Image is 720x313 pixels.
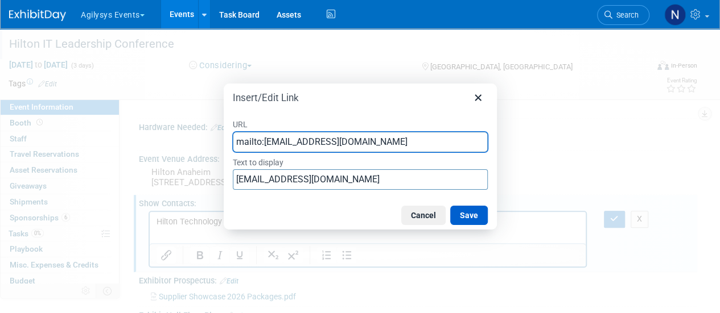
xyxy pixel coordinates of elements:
[233,155,488,169] label: Text to display
[597,5,649,25] a: Search
[9,10,66,21] img: ExhibitDay
[450,206,488,225] button: Save
[7,5,430,16] p: Hilton Technology Leadership Forum, [EMAIL_ADDRESS][DOMAIN_NAME]
[6,5,430,16] body: Rich Text Area. Press ALT-0 for help.
[233,91,299,104] h1: Insert/Edit Link
[468,88,488,107] button: Close
[233,116,488,131] label: URL
[612,11,639,19] span: Search
[664,4,686,26] img: Natalie Morin
[401,206,446,225] button: Cancel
